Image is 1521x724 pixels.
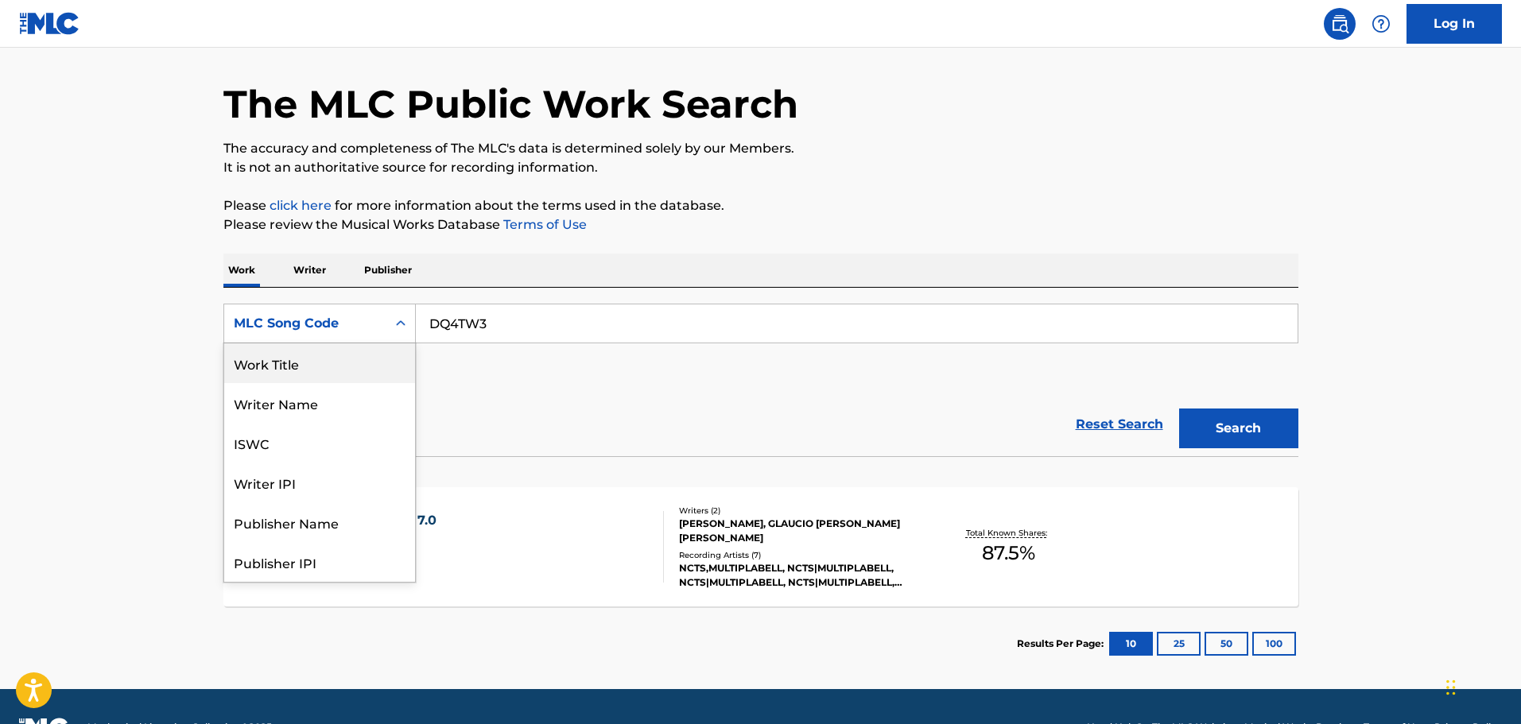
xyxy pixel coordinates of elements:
button: 50 [1205,632,1248,656]
div: MLC Song Code [234,314,377,333]
div: NCTS,MULTIPLABELL, NCTS|MULTIPLABELL, NCTS|MULTIPLABELL, NCTS|MULTIPLABELL, NCTS|MULTIPLABELL [679,561,919,590]
a: Public Search [1324,8,1356,40]
button: Search [1179,408,1298,448]
div: Publisher Name [224,502,415,542]
p: Publisher [359,254,417,287]
iframe: Chat Widget [1441,648,1521,724]
span: 87.5 % [982,539,1035,567]
div: Recording Artists ( 7 ) [679,549,919,561]
p: Total Known Shares: [966,527,1051,539]
div: [PERSON_NAME], GLAUCIO [PERSON_NAME] [PERSON_NAME] [679,517,919,545]
a: click here [270,198,332,213]
a: Reset Search [1068,407,1171,442]
a: DILATACAO HIPNOTICA 7.0MLC Song Code:DQ4TW3ISWC:Writers (2)[PERSON_NAME], GLAUCIO [PERSON_NAME] [... [223,487,1298,606]
img: search [1330,14,1349,33]
p: The accuracy and completeness of The MLC's data is determined solely by our Members. [223,139,1298,158]
h1: The MLC Public Work Search [223,80,798,128]
button: 25 [1157,632,1201,656]
div: Help [1365,8,1397,40]
p: It is not an authoritative source for recording information. [223,158,1298,177]
div: Work Title [224,343,415,383]
div: Publisher IPI [224,542,415,582]
p: Please review the Musical Works Database [223,215,1298,234]
div: Writer IPI [224,463,415,502]
a: Log In [1407,4,1502,44]
img: help [1372,14,1391,33]
button: 10 [1109,632,1153,656]
p: Please for more information about the terms used in the database. [223,196,1298,215]
div: Writers ( 2 ) [679,505,919,517]
p: Work [223,254,260,287]
button: 100 [1252,632,1296,656]
div: Writer Name [224,383,415,423]
a: Terms of Use [500,217,587,232]
p: Results Per Page: [1017,637,1108,651]
img: MLC Logo [19,12,80,35]
div: ISWC [224,423,415,463]
p: Writer [289,254,331,287]
div: Drag [1446,664,1456,711]
form: Search Form [223,304,1298,456]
